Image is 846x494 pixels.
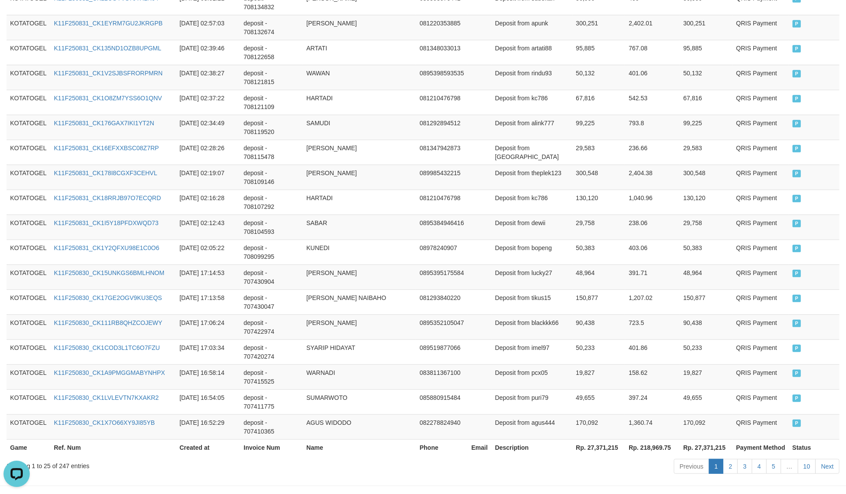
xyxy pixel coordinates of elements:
[492,364,573,389] td: Deposit from pcx05
[573,314,626,339] td: 90,438
[416,15,468,40] td: 081220353885
[793,20,801,28] span: PAID
[492,65,573,90] td: Deposit from rindu93
[303,165,416,190] td: [PERSON_NAME]
[733,364,789,389] td: QRIS Payment
[7,65,50,90] td: KOTATOGEL
[492,240,573,265] td: Deposit from bopeng
[680,364,733,389] td: 19,827
[625,339,680,364] td: 401.86
[723,459,738,474] a: 2
[680,439,733,455] th: Rp. 27,371,215
[176,364,240,389] td: [DATE] 16:58:14
[680,289,733,314] td: 150,877
[793,120,801,127] span: PAID
[54,70,163,77] a: K11F250831_CK1V2SJBSFRORPMRN
[492,140,573,165] td: Deposit from [GEOGRAPHIC_DATA]
[416,389,468,414] td: 085880915484
[416,289,468,314] td: 081293840220
[240,215,303,240] td: deposit - 708104593
[573,339,626,364] td: 50,233
[733,339,789,364] td: QRIS Payment
[54,145,159,152] a: K11F250831_CK16EFXXBSC08Z7RP
[176,414,240,439] td: [DATE] 16:52:29
[573,115,626,140] td: 99,225
[303,314,416,339] td: [PERSON_NAME]
[573,240,626,265] td: 50,383
[733,389,789,414] td: QRIS Payment
[680,389,733,414] td: 49,655
[240,389,303,414] td: deposit - 707411775
[733,414,789,439] td: QRIS Payment
[176,289,240,314] td: [DATE] 17:13:58
[625,389,680,414] td: 397.24
[416,314,468,339] td: 0895352105047
[7,140,50,165] td: KOTATOGEL
[492,339,573,364] td: Deposit from imel97
[793,295,801,302] span: PAID
[492,414,573,439] td: Deposit from agus444
[303,439,416,455] th: Name
[240,289,303,314] td: deposit - 707430047
[680,240,733,265] td: 50,383
[54,419,155,426] a: K11F250830_CK1X7O66XY9JI85YB
[54,120,154,127] a: K11F250831_CK176GAX7IKI1YT2N
[573,140,626,165] td: 29,583
[793,245,801,252] span: PAID
[573,90,626,115] td: 67,816
[7,414,50,439] td: KOTATOGEL
[7,215,50,240] td: KOTATOGEL
[573,414,626,439] td: 170,092
[680,115,733,140] td: 99,225
[625,289,680,314] td: 1,207.02
[303,289,416,314] td: [PERSON_NAME] NAIBAHO
[303,115,416,140] td: SAMUDI
[733,90,789,115] td: QRIS Payment
[625,439,680,455] th: Rp. 218,969.75
[50,439,176,455] th: Ref. Num
[240,240,303,265] td: deposit - 708099295
[793,95,801,102] span: PAID
[492,15,573,40] td: Deposit from apunk
[176,65,240,90] td: [DATE] 02:38:27
[7,115,50,140] td: KOTATOGEL
[733,65,789,90] td: QRIS Payment
[240,265,303,289] td: deposit - 707430904
[793,45,801,53] span: PAID
[625,364,680,389] td: 158.62
[54,219,159,226] a: K11F250831_CK1I5Y18PFDXWQD73
[573,439,626,455] th: Rp. 27,371,215
[680,190,733,215] td: 130,120
[733,115,789,140] td: QRIS Payment
[680,15,733,40] td: 300,251
[625,15,680,40] td: 2,402.01
[492,289,573,314] td: Deposit from tikus15
[416,439,468,455] th: Phone
[176,40,240,65] td: [DATE] 02:39:46
[176,115,240,140] td: [DATE] 02:34:49
[7,40,50,65] td: KOTATOGEL
[625,414,680,439] td: 1,360.74
[303,215,416,240] td: SABAR
[7,339,50,364] td: KOTATOGEL
[793,170,801,177] span: PAID
[468,439,492,455] th: Email
[680,165,733,190] td: 300,548
[573,165,626,190] td: 300,548
[240,165,303,190] td: deposit - 708109146
[416,90,468,115] td: 081210476798
[303,90,416,115] td: HARTADI
[303,15,416,40] td: [PERSON_NAME]
[416,40,468,65] td: 081348033013
[492,265,573,289] td: Deposit from lucky27
[240,314,303,339] td: deposit - 707422974
[733,240,789,265] td: QRIS Payment
[625,65,680,90] td: 401.06
[733,165,789,190] td: QRIS Payment
[303,140,416,165] td: [PERSON_NAME]
[625,90,680,115] td: 542.53
[176,389,240,414] td: [DATE] 16:54:05
[176,215,240,240] td: [DATE] 02:12:43
[573,289,626,314] td: 150,877
[7,364,50,389] td: KOTATOGEL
